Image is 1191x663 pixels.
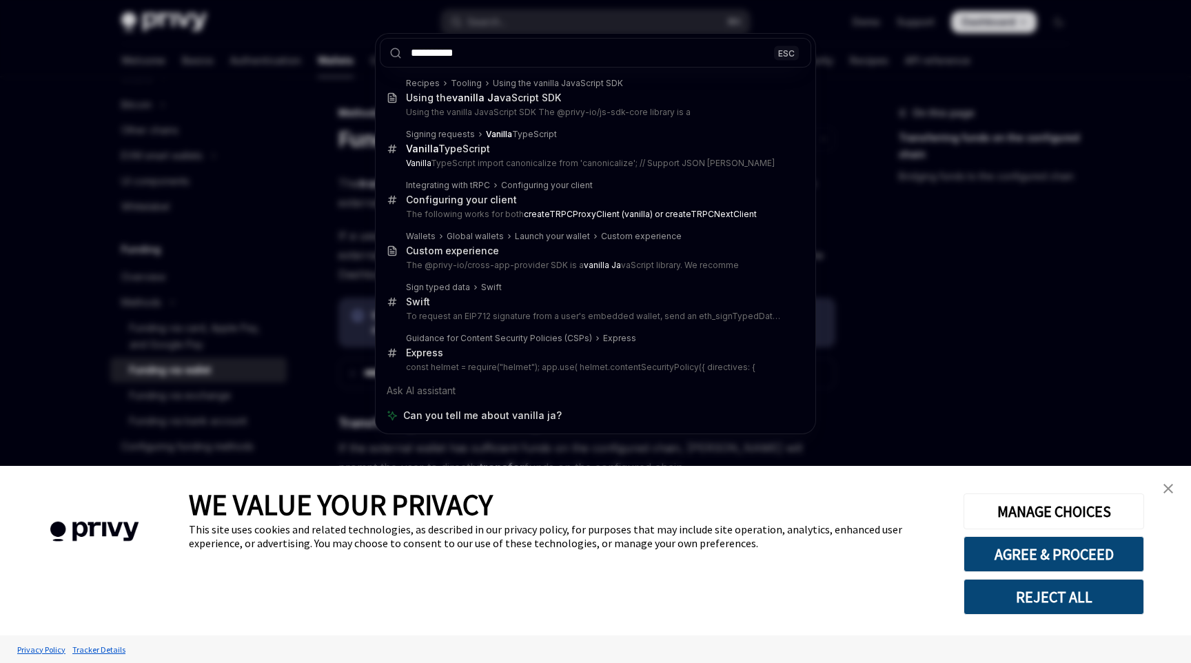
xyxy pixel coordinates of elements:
[1154,475,1182,502] a: close banner
[486,129,512,139] b: Vanilla
[493,78,623,89] div: Using the vanilla JavaScript SDK
[406,296,430,308] div: Swift
[1163,484,1173,493] img: close banner
[964,579,1144,615] button: REJECT ALL
[406,311,782,322] p: To request an EIP712 signature from a user's embedded wallet, send an eth_signTypedData_v4 JSON-
[774,45,799,60] div: ESC
[515,231,590,242] div: Launch your wallet
[406,362,782,373] p: const helmet = require("helmet"); app.use( helmet.contentSecurityPolicy({ directives: {
[406,158,431,168] b: Vanilla
[403,409,562,422] span: Can you tell me about vanilla ja?
[406,347,443,359] div: Express
[603,333,636,344] div: Express
[69,637,129,662] a: Tracker Details
[406,92,561,104] div: Using the vaScript SDK
[406,78,440,89] div: Recipes
[406,158,782,169] p: TypeScript import canonicalize from 'canonicalize'; // Support JSON [PERSON_NAME]
[451,78,482,89] div: Tooling
[452,92,500,103] b: vanilla Ja
[601,231,682,242] div: Custom experience
[406,143,490,155] div: TypeScript
[501,180,593,191] div: Configuring your client
[406,282,470,293] div: Sign typed data
[406,143,438,154] b: Vanilla
[964,536,1144,572] button: AGREE & PROCEED
[406,180,490,191] div: Integrating with tRPC
[481,282,502,293] div: Swift
[406,194,517,206] div: Configuring your client
[406,129,475,140] div: Signing requests
[406,245,499,257] div: Custom experience
[189,487,493,522] span: WE VALUE YOUR PRIVACY
[406,260,782,271] p: The @privy-io/cross-app-provider SDK is a vaScript library. We recomme
[406,209,782,220] p: The following works for both
[14,637,69,662] a: Privacy Policy
[21,502,168,562] img: company logo
[406,107,782,118] p: Using the vanilla JavaScript SDK The @privy-io/js-sdk-core library is a
[524,209,757,219] b: createTRPCProxyClient (vanilla) or createTRPCNextClient
[584,260,621,270] b: vanilla Ja
[380,378,811,403] div: Ask AI assistant
[189,522,943,550] div: This site uses cookies and related technologies, as described in our privacy policy, for purposes...
[447,231,504,242] div: Global wallets
[486,129,557,140] div: TypeScript
[406,231,436,242] div: Wallets
[406,333,592,344] div: Guidance for Content Security Policies (CSPs)
[964,493,1144,529] button: MANAGE CHOICES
